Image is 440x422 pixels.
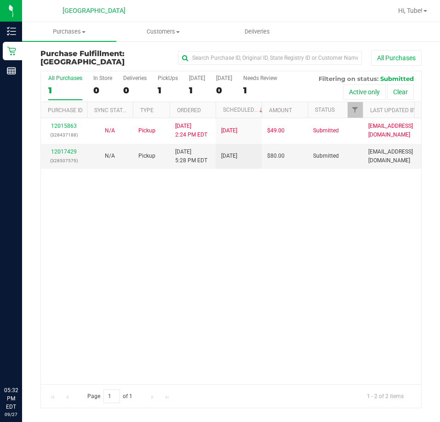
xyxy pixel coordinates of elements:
div: 0 [93,85,112,96]
span: [GEOGRAPHIC_DATA] [63,7,126,15]
div: PickUps [158,75,178,81]
span: Submitted [313,126,339,135]
div: All Purchases [48,75,82,81]
div: 0 [123,85,147,96]
span: Filtering on status: [319,75,378,82]
p: 09/27 [4,411,18,418]
a: Sync Status [94,107,130,114]
span: [GEOGRAPHIC_DATA] [40,57,125,66]
div: 1 [48,85,82,96]
button: All Purchases [371,50,422,66]
button: N/A [105,126,115,135]
div: [DATE] [189,75,205,81]
span: [DATE] 5:28 PM EDT [175,148,207,165]
input: 1 [103,389,120,404]
button: Clear [387,84,414,100]
span: Pickup [138,152,155,160]
span: Not Applicable [105,153,115,159]
div: Needs Review [243,75,277,81]
span: Deliveries [232,28,282,36]
h3: Purchase Fulfillment: [40,50,167,66]
a: Status [315,107,335,113]
p: 05:32 PM EDT [4,386,18,411]
span: [DATE] 2:24 PM EDT [175,122,207,139]
div: In Store [93,75,112,81]
div: 0 [216,85,232,96]
p: (328437188) [46,131,81,139]
input: Search Purchase ID, Original ID, State Registry ID or Customer Name... [178,51,362,65]
a: Ordered [177,107,201,114]
button: N/A [105,152,115,160]
a: Purchases [22,22,116,41]
span: Hi, Tube! [398,7,423,14]
a: Last Updated By [370,107,417,114]
inline-svg: Retail [7,46,16,56]
div: 1 [158,85,178,96]
a: Amount [269,107,292,114]
span: Customers [117,28,210,36]
a: Type [140,107,154,114]
iframe: Resource center [9,348,37,376]
span: Purchases [22,28,116,36]
inline-svg: Reports [7,66,16,75]
span: 1 - 2 of 2 items [360,389,411,403]
span: [DATE] [221,152,237,160]
span: Submitted [313,152,339,160]
inline-svg: Inventory [7,27,16,36]
a: Scheduled [223,107,265,113]
a: Deliveries [211,22,305,41]
a: Purchase ID [48,107,83,114]
span: Submitted [380,75,414,82]
a: 12017429 [51,148,77,155]
span: Pickup [138,126,155,135]
span: $80.00 [267,152,285,160]
div: Deliveries [123,75,147,81]
span: [DATE] [221,126,237,135]
span: $49.00 [267,126,285,135]
a: 12015863 [51,123,77,129]
div: 1 [243,85,277,96]
p: (328507579) [46,156,81,165]
a: Customers [116,22,211,41]
span: Page of 1 [80,389,140,404]
div: [DATE] [216,75,232,81]
button: Active only [343,84,386,100]
div: 1 [189,85,205,96]
span: Not Applicable [105,127,115,134]
a: Filter [348,102,363,118]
